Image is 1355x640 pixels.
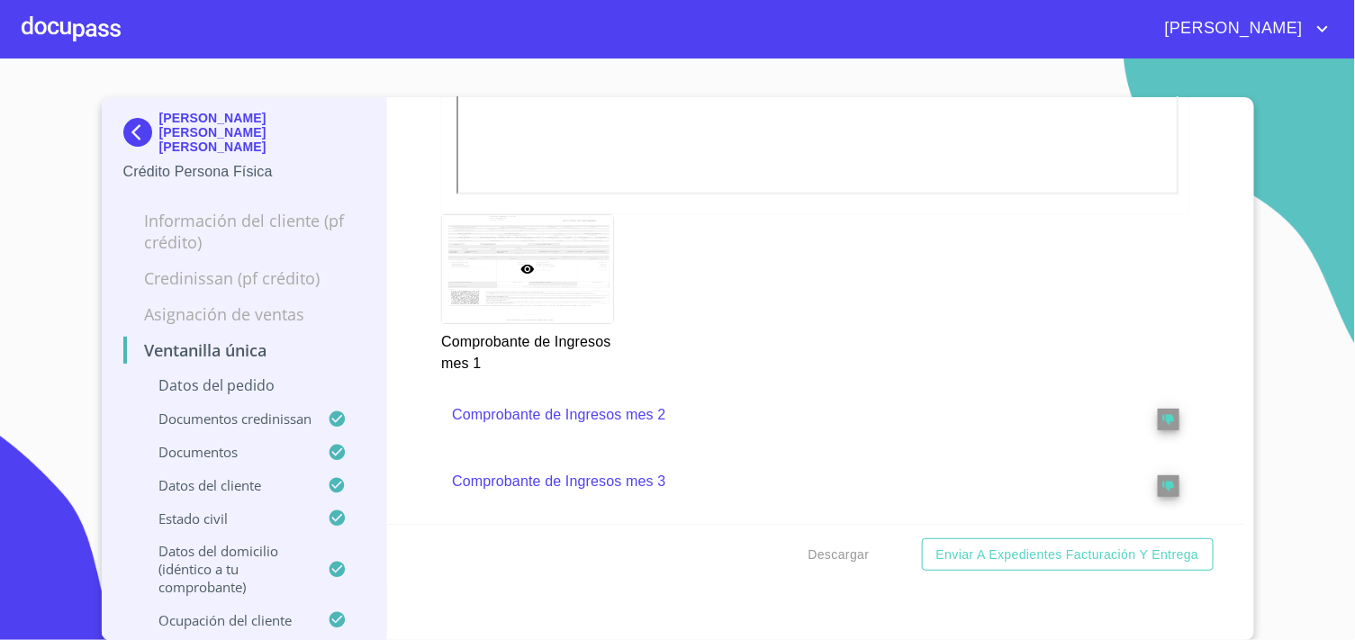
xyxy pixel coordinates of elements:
button: reject [1158,475,1179,497]
p: Documentos [123,443,329,461]
div: [PERSON_NAME] [PERSON_NAME] [PERSON_NAME] [123,111,366,161]
p: Credinissan (PF crédito) [123,267,366,289]
p: Estado civil [123,509,329,527]
p: Comprobante de Ingresos mes 1 [441,324,612,374]
button: account of current user [1152,14,1333,43]
p: [PERSON_NAME] [PERSON_NAME] [PERSON_NAME] [159,111,366,154]
p: Comprobante de Ingresos mes 2 [452,404,1107,426]
p: Datos del cliente [123,476,329,494]
span: Descargar [808,544,870,566]
button: reject [1158,409,1179,430]
p: Datos del domicilio (idéntico a tu comprobante) [123,542,329,596]
p: Información del cliente (PF crédito) [123,210,366,253]
button: Enviar a Expedientes Facturación y Entrega [922,538,1214,572]
p: Crédito Persona Física [123,161,366,183]
p: Datos del pedido [123,375,366,395]
button: Descargar [801,538,877,572]
img: Docupass spot blue [123,118,159,147]
span: Enviar a Expedientes Facturación y Entrega [936,544,1199,566]
p: Comprobante de Ingresos mes 3 [452,471,1107,492]
p: Ventanilla única [123,339,366,361]
p: Ocupación del Cliente [123,611,329,629]
p: Asignación de Ventas [123,303,366,325]
p: Documentos CrediNissan [123,410,329,428]
span: [PERSON_NAME] [1152,14,1312,43]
